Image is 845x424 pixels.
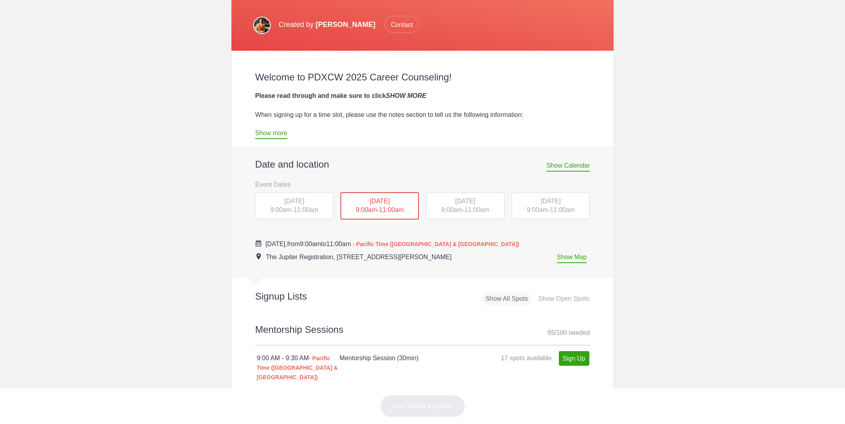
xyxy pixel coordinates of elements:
[279,16,419,33] p: Created by
[512,193,590,220] div: -
[356,206,377,213] span: 9:00am
[557,254,587,263] a: Show Map
[559,351,589,366] a: Sign Up
[255,178,590,190] h3: Event Dates
[255,192,334,220] button: [DATE] 9:00am-11:00am
[380,395,465,417] button: Next: Review & Confirm
[266,254,452,260] span: The Jupiter Registration, [STREET_ADDRESS][PERSON_NAME]
[255,110,590,120] div: When signing up for a time slot, please use the notes section to tell us the following information:
[465,206,489,213] span: 11:00am
[384,16,419,33] span: Contact
[340,192,419,220] div: -
[501,355,552,361] span: 17 spots available
[550,206,575,213] span: 11:00am
[257,355,338,380] span: - Pacific Time ([GEOGRAPHIC_DATA] & [GEOGRAPHIC_DATA])
[455,198,475,204] span: [DATE]
[255,193,334,220] div: -
[255,323,590,346] h2: Mentorship Sessions
[284,198,304,204] span: [DATE]
[554,329,556,336] span: /
[270,206,291,213] span: 9:00am
[548,327,590,339] div: 65 100 needed
[340,192,419,220] button: [DATE] 9:00am-11:00am
[253,17,271,34] img: Headshot 2023.1
[527,206,548,213] span: 9:00am
[535,292,593,306] div: Show Open Spots
[511,192,591,220] button: [DATE] 9:00am-11:00am
[482,292,531,306] div: Show All Spots
[370,198,390,204] span: [DATE]
[353,241,519,247] span: - Pacific Time ([GEOGRAPHIC_DATA] & [GEOGRAPHIC_DATA])
[426,192,505,220] button: [DATE] 9:00am-11:00am
[340,353,464,363] h4: Mentorship Session (30min)
[294,206,318,213] span: 11:00am
[441,206,462,213] span: 9:00am
[379,206,403,213] span: 11:00am
[426,193,505,220] div: -
[255,71,590,83] h2: Welcome to PDXCW 2025 Career Counseling!
[326,241,351,247] span: 11:00am
[255,159,590,170] h2: Date and location
[255,92,426,99] strong: Please read through and make sure to click
[257,353,340,382] div: 9:00 AM - 9:30 AM
[541,198,560,204] span: [DATE]
[547,162,590,172] span: Show Calendar
[255,130,287,139] a: Show more
[266,241,287,247] span: [DATE],
[315,21,375,29] span: [PERSON_NAME]
[231,290,359,302] h2: Signup Lists
[256,253,261,260] img: Event location
[386,92,426,99] em: SHOW MORE
[255,240,262,246] img: Cal purple
[266,241,520,247] span: from to
[300,241,321,247] span: 9:00am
